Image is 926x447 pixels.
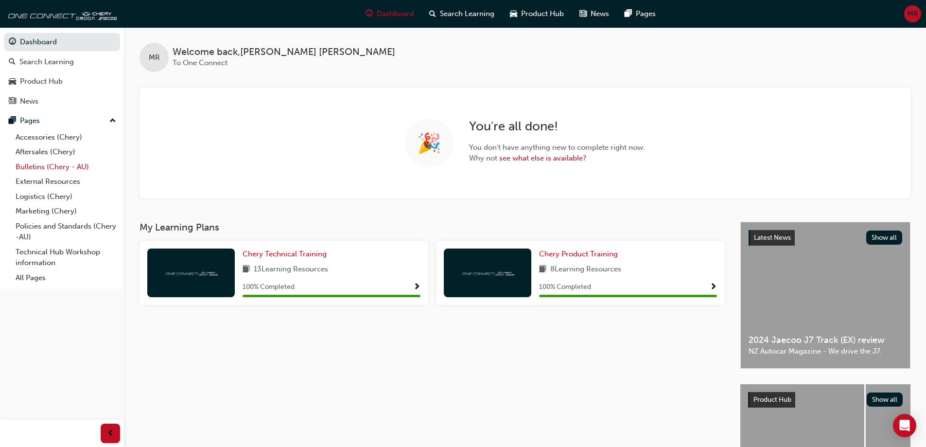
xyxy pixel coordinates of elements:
[366,8,373,20] span: guage-icon
[20,96,38,107] div: News
[617,4,664,24] a: pages-iconPages
[254,264,328,276] span: 13 Learning Resources
[866,231,903,245] button: Show all
[107,428,114,440] span: prev-icon
[461,268,514,277] img: oneconnect
[9,117,16,125] span: pages-icon
[20,76,63,87] div: Product Hub
[4,112,120,130] button: Pages
[469,119,645,134] h2: You're all done!
[243,282,295,293] span: 100 % Completed
[4,31,120,112] button: DashboardSearch LearningProduct HubNews
[12,130,120,145] a: Accessories (Chery)
[521,8,564,19] span: Product Hub
[413,283,420,292] span: Show Progress
[19,56,74,68] div: Search Learning
[109,115,116,127] span: up-icon
[12,245,120,270] a: Technical Hub Workshop information
[502,4,572,24] a: car-iconProduct Hub
[469,153,645,164] span: Why not
[421,4,502,24] a: search-iconSearch Learning
[358,4,421,24] a: guage-iconDashboard
[140,222,725,233] h3: My Learning Plans
[893,414,916,437] div: Open Intercom Messenger
[748,392,903,408] a: Product HubShow all
[164,268,218,277] img: oneconnect
[550,264,621,276] span: 8 Learning Resources
[9,58,16,67] span: search-icon
[904,5,921,22] button: MR
[4,33,120,51] a: Dashboard
[710,283,717,292] span: Show Progress
[12,204,120,219] a: Marketing (Chery)
[539,250,618,258] span: Chery Product Training
[4,92,120,110] a: News
[740,222,910,369] a: Latest NewsShow all2024 Jaecoo J7 Track (EX) reviewNZ Autocar Magazine - We drive the J7.
[173,47,395,58] span: Welcome back , [PERSON_NAME] [PERSON_NAME]
[591,8,609,19] span: News
[579,8,587,20] span: news-icon
[12,174,120,189] a: External Resources
[867,393,903,407] button: Show all
[243,264,250,276] span: book-icon
[243,249,331,260] a: Chery Technical Training
[754,233,791,242] span: Latest News
[429,8,436,20] span: search-icon
[469,142,645,153] span: You don't have anything new to complete right now.
[510,8,517,20] span: car-icon
[12,144,120,160] a: Aftersales (Chery)
[5,4,117,23] img: oneconnect
[377,8,414,19] span: Dashboard
[9,38,16,47] span: guage-icon
[9,97,16,106] span: news-icon
[4,53,120,71] a: Search Learning
[539,249,622,260] a: Chery Product Training
[572,4,617,24] a: news-iconNews
[753,395,791,404] span: Product Hub
[636,8,656,19] span: Pages
[710,281,717,293] button: Show Progress
[12,219,120,245] a: Policies and Standards (Chery -AU)
[9,77,16,86] span: car-icon
[173,58,227,67] span: To One Connect
[12,160,120,175] a: Bulletins (Chery - AU)
[20,115,40,126] div: Pages
[539,264,546,276] span: book-icon
[4,72,120,90] a: Product Hub
[440,8,494,19] span: Search Learning
[539,282,591,293] span: 100 % Completed
[499,154,586,162] a: see what else is available?
[907,8,918,19] span: MR
[149,52,160,63] span: MR
[243,250,327,258] span: Chery Technical Training
[12,270,120,286] a: All Pages
[413,281,420,293] button: Show Progress
[12,189,120,204] a: Logistics (Chery)
[417,138,441,149] span: 🎉
[749,346,902,357] span: NZ Autocar Magazine - We drive the J7.
[625,8,632,20] span: pages-icon
[749,230,902,246] a: Latest NewsShow all
[749,335,902,346] span: 2024 Jaecoo J7 Track (EX) review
